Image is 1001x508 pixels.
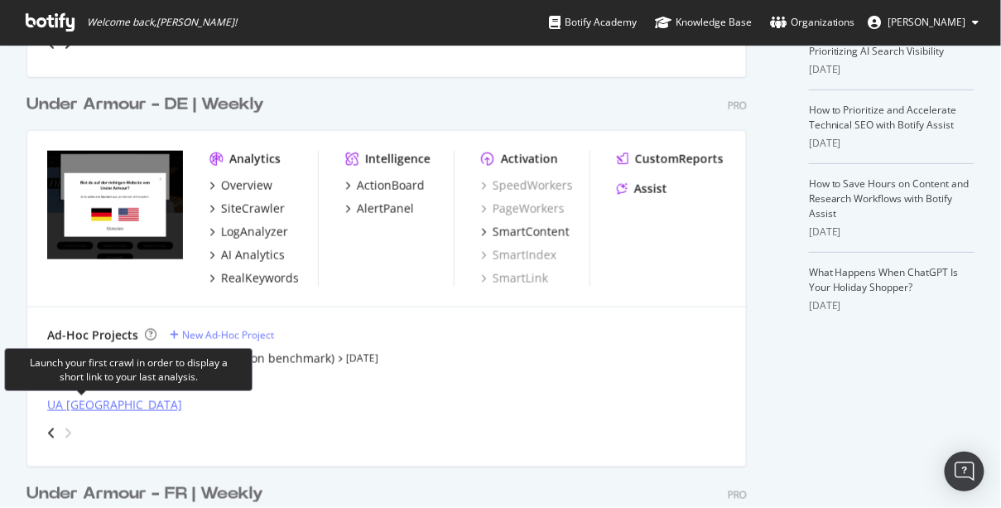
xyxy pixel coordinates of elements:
[549,14,637,31] div: Botify Academy
[481,247,556,264] a: SmartIndex
[47,397,182,414] a: UA [GEOGRAPHIC_DATA]
[18,356,238,384] div: Launch your first crawl in order to display a short link to your last analysis.
[209,224,288,240] a: LogAnalyzer
[809,103,957,132] a: How to Prioritize and Accelerate Technical SEO with Botify Assist
[221,177,272,194] div: Overview
[655,14,752,31] div: Knowledge Base
[26,482,263,506] div: Under Armour - FR | Weekly
[617,181,667,197] a: Assist
[41,420,62,447] div: angle-left
[481,201,565,217] a: PageWorkers
[357,177,425,194] div: ActionBoard
[209,177,272,194] a: Overview
[209,247,285,264] a: AI Analytics
[26,93,271,117] a: Under Armour - DE | Weekly
[770,14,855,31] div: Organizations
[617,151,724,167] a: CustomReports
[47,327,138,344] div: Ad-Hoc Projects
[634,181,667,197] div: Assist
[229,151,281,167] div: Analytics
[493,224,570,240] div: SmartContent
[209,270,299,287] a: RealKeywords
[809,177,970,220] a: How to Save Hours on Content and Research Workflows with Botify Assist
[728,99,747,113] div: Pro
[635,151,724,167] div: CustomReports
[209,201,285,217] a: SiteCrawler
[345,177,425,194] a: ActionBoard
[26,482,270,506] a: Under Armour - FR | Weekly
[481,177,573,194] a: SpeedWorkers
[221,247,285,264] div: AI Analytics
[501,151,558,167] div: Activation
[481,224,570,240] a: SmartContent
[888,15,966,29] span: Sandra Drevet
[62,425,74,442] div: angle-right
[346,351,378,365] a: [DATE]
[809,225,975,239] div: [DATE]
[221,201,285,217] div: SiteCrawler
[170,328,274,342] a: New Ad-Hoc Project
[26,93,264,117] div: Under Armour - DE | Weekly
[481,270,548,287] a: SmartLink
[357,201,414,217] div: AlertPanel
[809,298,975,313] div: [DATE]
[47,151,183,259] img: www.underarmour.de
[809,62,975,77] div: [DATE]
[87,16,237,29] span: Welcome back, [PERSON_NAME] !
[365,151,431,167] div: Intelligence
[809,265,959,294] a: What Happens When ChatGPT Is Your Holiday Shopper?
[728,488,747,502] div: Pro
[855,9,993,36] button: [PERSON_NAME]
[221,270,299,287] div: RealKeywords
[182,328,274,342] div: New Ad-Hoc Project
[945,452,984,491] div: Open Intercom Messenger
[345,201,414,217] a: AlertPanel
[809,136,975,151] div: [DATE]
[221,224,288,240] div: LogAnalyzer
